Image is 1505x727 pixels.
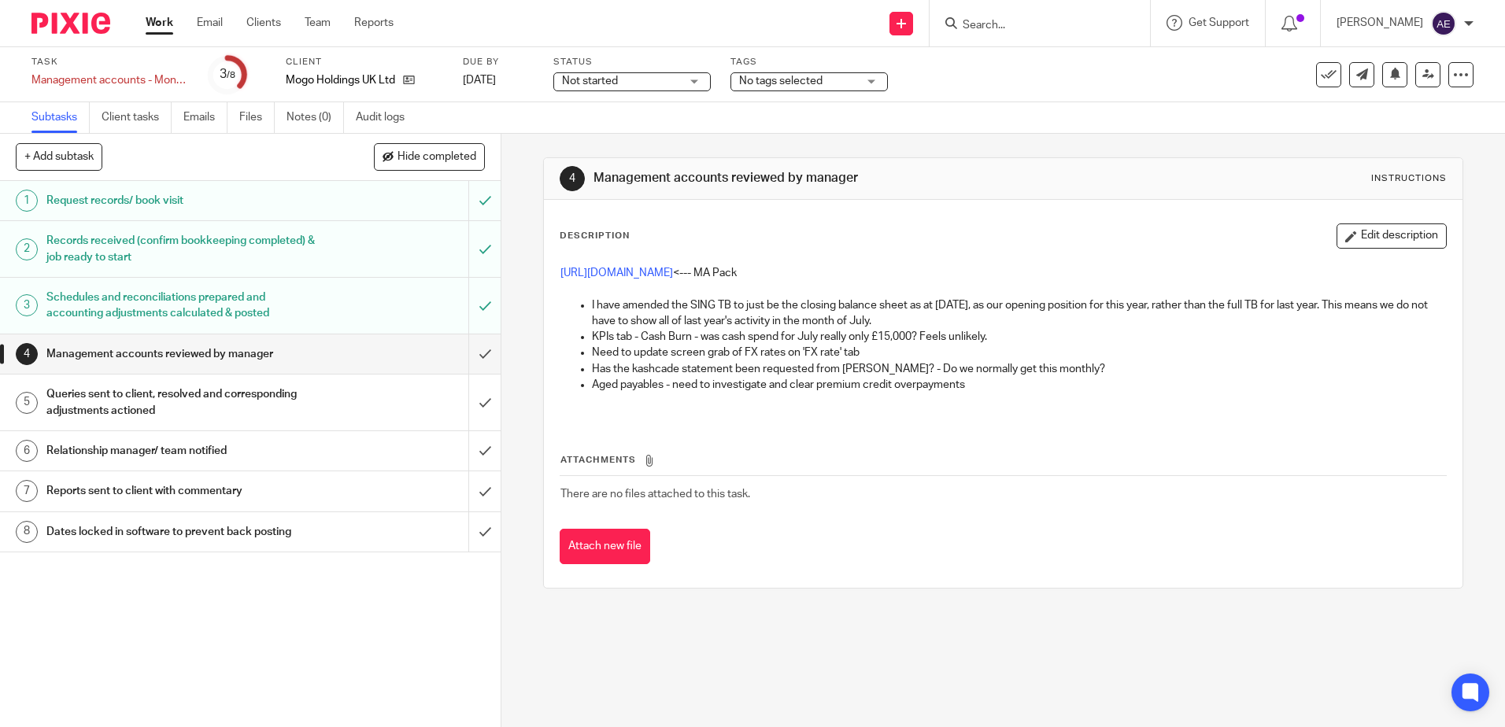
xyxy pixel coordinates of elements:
div: 3 [220,65,235,83]
label: Task [31,56,189,68]
a: Audit logs [356,102,416,133]
small: /8 [227,71,235,79]
a: Files [239,102,275,133]
p: Aged payables - need to investigate and clear premium credit overpayments [592,377,1445,393]
div: 7 [16,480,38,502]
a: Subtasks [31,102,90,133]
input: Search [961,19,1103,33]
a: Work [146,15,173,31]
h1: Dates locked in software to prevent back posting [46,520,317,544]
label: Client [286,56,443,68]
a: Clients [246,15,281,31]
p: KPIs tab - Cash Burn - was cash spend for July really only £15,000? Feels unlikely. [592,329,1445,345]
img: Pixie [31,13,110,34]
span: There are no files attached to this task. [560,489,750,500]
a: Team [305,15,331,31]
a: Notes (0) [287,102,344,133]
h1: Records received (confirm bookkeeping completed) & job ready to start [46,229,317,269]
h1: Request records/ book visit [46,189,317,212]
a: Emails [183,102,227,133]
span: Hide completed [398,151,476,164]
div: 4 [560,166,585,191]
h1: Queries sent to client, resolved and corresponding adjustments actioned [46,382,317,423]
div: 2 [16,238,38,260]
button: Edit description [1337,223,1447,249]
a: Email [197,15,223,31]
p: <--- MA Pack [560,265,1445,281]
div: 3 [16,294,38,316]
div: 8 [16,521,38,543]
h1: Management accounts reviewed by manager [593,170,1037,186]
h1: Schedules and reconciliations prepared and accounting adjustments calculated & posted [46,286,317,326]
button: Attach new file [560,529,650,564]
span: Get Support [1189,17,1249,28]
span: No tags selected [739,76,823,87]
div: 4 [16,343,38,365]
span: [DATE] [463,75,496,86]
a: Client tasks [102,102,172,133]
p: [PERSON_NAME] [1337,15,1423,31]
button: + Add subtask [16,143,102,170]
h1: Management accounts reviewed by manager [46,342,317,366]
button: Hide completed [374,143,485,170]
div: 5 [16,392,38,414]
p: Has the kashcade statement been requested from [PERSON_NAME]? - Do we normally get this monthly? [592,361,1445,377]
p: I have amended the SING TB to just be the closing balance sheet as at [DATE], as our opening posi... [592,297,1445,330]
label: Status [553,56,711,68]
span: Not started [562,76,618,87]
div: 6 [16,440,38,462]
p: Description [560,230,630,242]
h1: Reports sent to client with commentary [46,479,317,503]
a: [URL][DOMAIN_NAME] [560,268,673,279]
h1: Relationship manager/ team notified [46,439,317,463]
span: Attachments [560,456,636,464]
img: svg%3E [1431,11,1456,36]
div: 1 [16,190,38,212]
p: Need to update screen grab of FX rates on 'FX rate' tab [592,345,1445,360]
div: Management accounts - Monthly [31,72,189,88]
div: Instructions [1371,172,1447,185]
a: Reports [354,15,394,31]
p: Mogo Holdings UK Ltd [286,72,395,88]
label: Due by [463,56,534,68]
label: Tags [730,56,888,68]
